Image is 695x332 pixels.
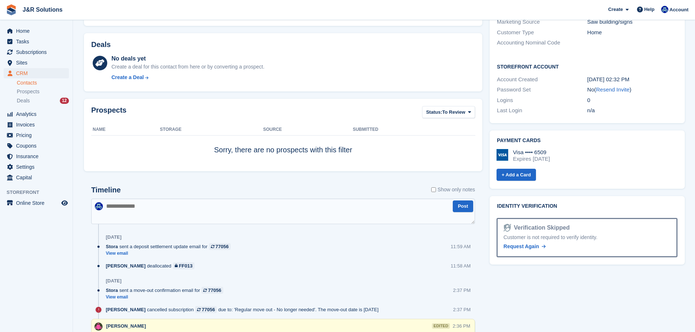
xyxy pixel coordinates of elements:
span: Deals [17,97,30,104]
span: Prospects [17,88,39,95]
span: Home [16,26,60,36]
a: menu [4,120,69,130]
a: menu [4,130,69,140]
a: 77056 [195,306,217,313]
div: 11:58 AM [451,262,471,269]
a: menu [4,68,69,78]
div: Customer Type [497,28,587,37]
span: Online Store [16,198,60,208]
span: To Review [442,109,465,116]
span: Insurance [16,151,60,161]
span: Stora [106,287,118,294]
div: Account Created [497,75,587,84]
span: Status: [426,109,442,116]
a: menu [4,151,69,161]
div: [DATE] 02:32 PM [587,75,677,84]
a: FF013 [173,262,194,269]
a: J&R Solutions [20,4,65,16]
a: Deals 12 [17,97,69,105]
a: Preview store [60,199,69,207]
h2: Storefront Account [497,63,677,70]
a: menu [4,36,69,47]
div: FF013 [179,262,193,269]
div: cancelled subscription due to: 'Regular move out - No longer needed'. The move-out date is [DATE] [106,306,382,313]
a: 77056 [201,287,223,294]
span: Analytics [16,109,60,119]
img: Visa Logo [497,149,508,161]
a: Contacts [17,79,69,86]
h2: Identity verification [497,203,677,209]
div: Visa •••• 6509 [513,149,550,156]
a: menu [4,172,69,183]
span: Tasks [16,36,60,47]
div: 11:59 AM [451,243,471,250]
span: Invoices [16,120,60,130]
a: menu [4,198,69,208]
div: Customer is not required to verify identity. [503,234,671,241]
img: stora-icon-8386f47178a22dfd0bd8f6a31ec36ba5ce8667c1dd55bd0f319d3a0aa187defe.svg [6,4,17,15]
button: Status: To Review [422,106,475,118]
span: Capital [16,172,60,183]
a: menu [4,162,69,172]
div: No deals yet [111,54,264,63]
div: 2:36 PM [453,323,470,329]
a: menu [4,58,69,68]
div: 2:37 PM [453,287,471,294]
span: Coupons [16,141,60,151]
h2: Timeline [91,186,121,194]
a: Create a Deal [111,74,264,81]
span: CRM [16,68,60,78]
span: Settings [16,162,60,172]
a: Resend Invite [596,86,630,93]
div: 77056 [202,306,215,313]
img: Macie Adcock [661,6,668,13]
a: Prospects [17,88,69,95]
img: Identity Verification Ready [503,224,511,232]
span: [PERSON_NAME] [106,262,146,269]
a: + Add a Card [497,169,536,181]
div: Home [587,28,677,37]
span: Sorry, there are no prospects with this filter [214,146,352,154]
div: 77056 [216,243,229,250]
span: Stora [106,243,118,250]
a: menu [4,26,69,36]
div: Expires [DATE] [513,156,550,162]
div: [DATE] [106,278,121,284]
div: sent a deposit settlement update email for [106,243,234,250]
div: Accounting Nominal Code [497,39,587,47]
span: Storefront [7,189,73,196]
div: edited [432,323,449,329]
span: [PERSON_NAME] [106,306,146,313]
img: Macie Adcock [95,202,103,210]
span: Create [608,6,623,13]
div: [DATE] [106,234,121,240]
div: Last Login [497,106,587,115]
div: 2:37 PM [453,306,471,313]
a: menu [4,47,69,57]
a: menu [4,141,69,151]
span: [PERSON_NAME] [106,323,146,329]
button: Post [453,200,473,212]
a: 77056 [209,243,231,250]
input: Show only notes [431,186,436,194]
a: menu [4,109,69,119]
label: Show only notes [431,186,475,194]
a: View email [106,294,227,300]
a: Request Again [503,243,546,250]
div: Verification Skipped [511,223,570,232]
span: Request Again [503,243,539,249]
th: Submitted [353,124,475,136]
div: n/a [587,106,677,115]
span: Sites [16,58,60,68]
div: Marketing Source [497,18,587,26]
span: Pricing [16,130,60,140]
div: Password Set [497,86,587,94]
div: Create a Deal [111,74,144,81]
div: No [587,86,677,94]
div: 12 [60,98,69,104]
h2: Payment cards [497,138,677,144]
th: Name [91,124,160,136]
th: Storage [160,124,263,136]
div: sent a move-out confirmation email for [106,287,227,294]
div: 77056 [208,287,221,294]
